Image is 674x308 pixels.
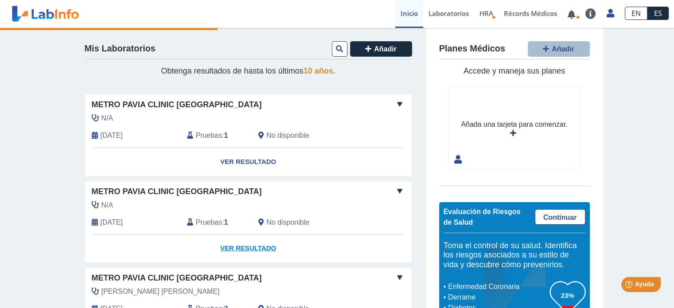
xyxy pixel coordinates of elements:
[196,130,222,141] span: Pruebas
[266,130,309,141] span: No disponible
[535,209,585,225] a: Continuar
[161,66,335,75] span: Obtenga resultados de hasta los últimos .
[552,45,574,53] span: Añadir
[647,7,669,20] a: ES
[85,43,156,54] h4: Mis Laboratorios
[550,290,585,301] h3: 23%
[461,119,567,130] div: Añada una tarjeta para comenzar.
[101,113,113,124] span: N/A
[528,41,590,57] button: Añadir
[374,45,397,53] span: Añadir
[595,273,664,298] iframe: Help widget launcher
[180,217,252,228] div: :
[196,217,222,228] span: Pruebas
[444,241,585,270] h5: Toma el control de su salud. Identifica los riesgos asociados a su estilo de vida y descubre cómo...
[350,41,412,57] button: Añadir
[543,214,577,221] span: Continuar
[101,200,113,211] span: N/A
[464,66,565,75] span: Accede y maneja sus planes
[446,281,550,292] li: Enfermedad Coronaria
[85,234,412,262] a: Ver Resultado
[101,217,123,228] span: 2025-08-15
[304,66,333,75] span: 10 años
[101,286,220,297] span: Tollinchi Velazquez, Yadiel
[266,217,309,228] span: No disponible
[446,292,550,303] li: Derrame
[224,218,228,226] b: 1
[92,186,262,198] span: Metro Pavia Clinic [GEOGRAPHIC_DATA]
[439,43,505,54] h4: Planes Médicos
[92,272,262,284] span: Metro Pavia Clinic [GEOGRAPHIC_DATA]
[85,148,412,176] a: Ver Resultado
[224,132,228,139] b: 1
[625,7,647,20] a: EN
[92,99,262,111] span: Metro Pavia Clinic [GEOGRAPHIC_DATA]
[101,130,123,141] span: 2025-08-20
[444,208,521,226] span: Evaluación de Riesgos de Salud
[180,130,252,141] div: :
[479,9,493,18] span: HRA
